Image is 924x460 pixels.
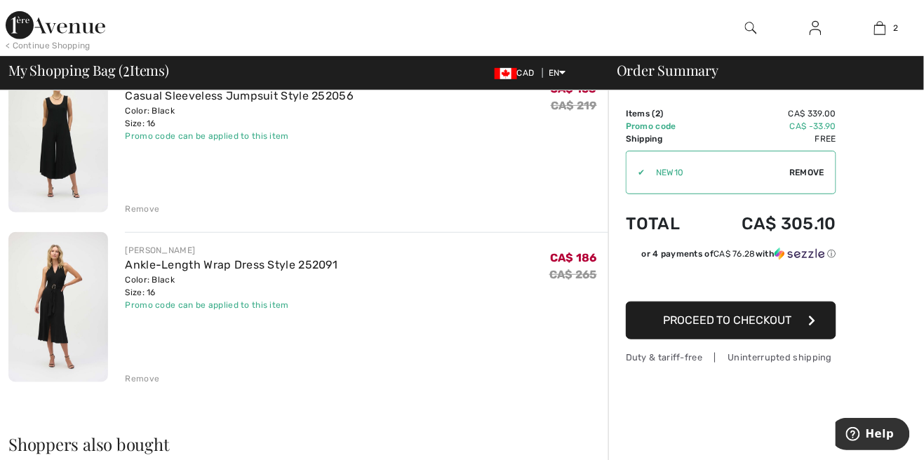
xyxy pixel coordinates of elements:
[8,63,108,212] img: Casual Sleeveless Jumpsuit Style 252056
[703,120,836,133] td: CA$ -33.90
[627,166,645,179] div: ✔
[714,249,756,259] span: CA$ 76.28
[626,107,703,120] td: Items ( )
[8,63,169,77] span: My Shopping Bag ( Items)
[6,11,105,39] img: 1ère Avenue
[626,200,703,248] td: Total
[798,20,833,37] a: Sign In
[125,203,159,215] div: Remove
[645,151,789,194] input: Promo code
[626,120,703,133] td: Promo code
[550,251,597,264] span: CA$ 186
[642,248,836,260] div: or 4 payments of with
[655,109,660,119] span: 2
[8,435,608,452] h2: Shoppers also bought
[6,39,91,52] div: < Continue Shopping
[549,68,566,78] span: EN
[600,63,916,77] div: Order Summary
[125,244,337,257] div: [PERSON_NAME]
[663,313,792,327] span: Proceed to Checkout
[745,20,757,36] img: search the website
[125,258,337,271] a: Ankle-Length Wrap Dress Style 252091
[810,20,822,36] img: My Info
[703,200,836,248] td: CA$ 305.10
[125,299,337,311] div: Promo code can be applied to this item
[849,20,912,36] a: 2
[775,248,825,260] img: Sezzle
[495,68,540,78] span: CAD
[703,107,836,120] td: CA$ 339.00
[123,60,130,78] span: 2
[626,133,703,145] td: Shipping
[125,372,159,385] div: Remove
[626,302,836,339] button: Proceed to Checkout
[125,89,354,102] a: Casual Sleeveless Jumpsuit Style 252056
[8,232,108,381] img: Ankle-Length Wrap Dress Style 252091
[703,133,836,145] td: Free
[789,166,824,179] span: Remove
[874,20,886,36] img: My Bag
[125,104,354,130] div: Color: Black Size: 16
[626,265,836,297] iframe: PayPal-paypal
[495,68,517,79] img: Canadian Dollar
[549,268,597,281] s: CA$ 265
[125,130,354,142] div: Promo code can be applied to this item
[551,99,597,112] s: CA$ 219
[893,22,898,34] span: 2
[626,351,836,364] div: Duty & tariff-free | Uninterrupted shipping
[836,418,910,453] iframe: Opens a widget where you can find more information
[626,248,836,265] div: or 4 payments ofCA$ 76.28withSezzle Click to learn more about Sezzle
[125,273,337,299] div: Color: Black Size: 16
